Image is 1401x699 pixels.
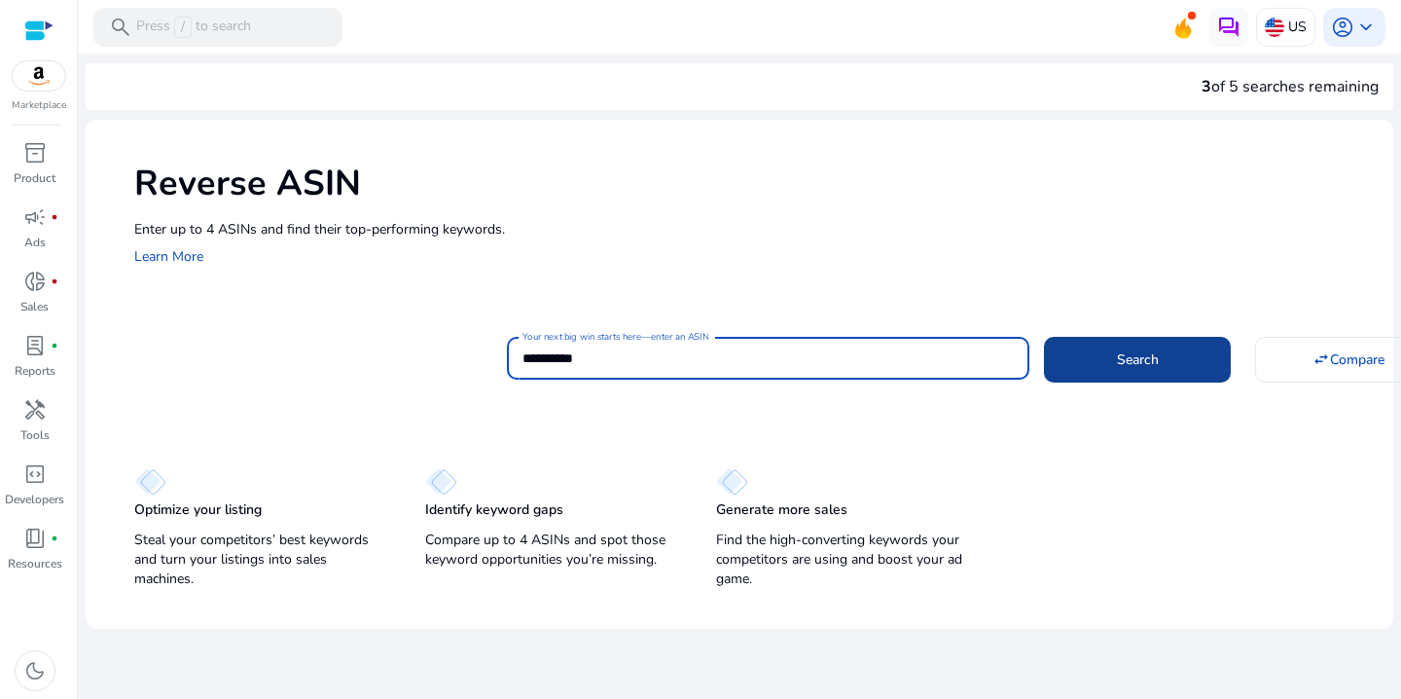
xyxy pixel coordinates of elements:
[23,141,47,165] span: inventory_2
[522,330,708,344] mat-label: Your next big win starts here—enter an ASIN
[51,342,58,349] span: fiber_manual_record
[24,234,46,251] p: Ads
[134,500,262,520] p: Optimize your listing
[23,527,47,550] span: book_4
[8,555,62,572] p: Resources
[23,334,47,357] span: lab_profile
[1354,16,1378,39] span: keyboard_arrow_down
[20,298,49,315] p: Sales
[5,491,64,508] p: Developers
[425,468,457,496] img: diamond.svg
[51,277,58,285] span: fiber_manual_record
[134,219,1374,239] p: Enter up to 4 ASINs and find their top-performing keywords.
[1312,350,1330,368] mat-icon: swap_horiz
[1288,10,1307,44] p: US
[716,531,968,589] p: Find the high-converting keywords your competitors are using and boost your ad game.
[425,531,677,570] p: Compare up to 4 ASINs and spot those keyword opportunities you’re missing.
[51,213,58,221] span: fiber_manual_record
[134,531,386,589] p: Steal your competitors’ best keywords and turn your listings into sales machines.
[425,500,563,520] p: Identify keyword gaps
[716,500,847,520] p: Generate more sales
[23,205,47,229] span: campaign
[20,426,50,444] p: Tools
[1202,75,1379,98] div: of 5 searches remaining
[136,17,251,38] p: Press to search
[23,398,47,422] span: handyman
[12,98,66,113] p: Marketplace
[1044,337,1231,382] button: Search
[134,468,166,496] img: diamond.svg
[1117,349,1159,370] span: Search
[23,462,47,486] span: code_blocks
[14,169,55,187] p: Product
[134,163,1374,204] h1: Reverse ASIN
[1331,16,1354,39] span: account_circle
[15,362,55,380] p: Reports
[23,270,47,293] span: donut_small
[1330,349,1384,370] span: Compare
[109,16,132,39] span: search
[174,17,192,38] span: /
[23,659,47,682] span: dark_mode
[134,247,203,266] a: Learn More
[51,534,58,542] span: fiber_manual_record
[1265,18,1284,37] img: us.svg
[13,61,65,91] img: amazon.svg
[1202,76,1211,97] span: 3
[716,468,748,496] img: diamond.svg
